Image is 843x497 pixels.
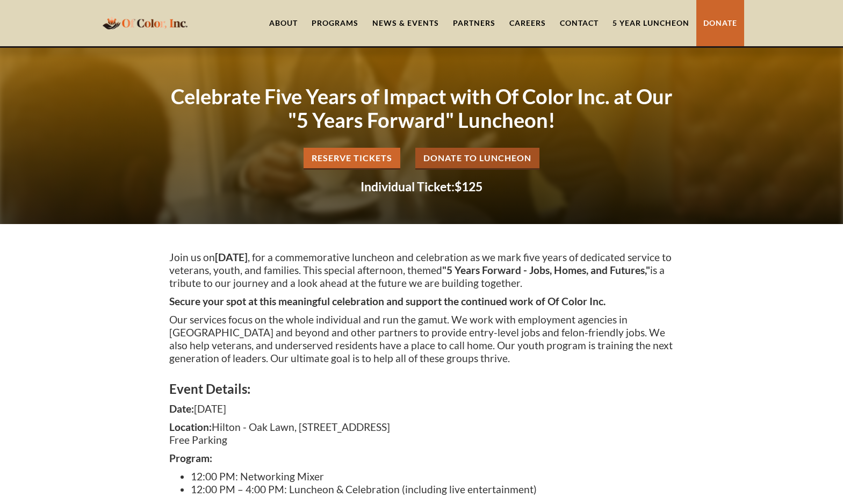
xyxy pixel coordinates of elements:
p: Our services focus on the whole individual and run the gamut. We work with employment agencies in... [169,313,674,365]
p: [DATE] [169,402,674,415]
a: Reserve Tickets [304,148,400,170]
strong: Secure your spot at this meaningful celebration and support the continued work of Of Color Inc. [169,295,606,307]
p: Hilton - Oak Lawn, [STREET_ADDRESS] Free Parking [169,421,674,446]
a: home [99,10,191,35]
strong: Celebrate Five Years of Impact with Of Color Inc. at Our "5 Years Forward" Luncheon! [171,84,673,132]
strong: Program: [169,452,212,464]
strong: Individual Ticket: [361,179,455,194]
li: 12:00 PM – 4:00 PM: Luncheon & Celebration (including live entertainment) [191,483,674,496]
div: Programs [312,18,358,28]
a: Donate to Luncheon [415,148,539,170]
strong: Location: [169,421,212,433]
strong: Event Details: [169,381,250,397]
strong: Date: [169,402,194,415]
li: 12:00 PM: Networking Mixer [191,470,674,483]
p: Join us on , for a commemorative luncheon and celebration as we mark five years of dedicated serv... [169,251,674,290]
h2: $125 [169,181,674,193]
strong: [DATE] [215,251,248,263]
strong: "5 Years Forward - Jobs, Homes, and Futures," [442,264,650,276]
